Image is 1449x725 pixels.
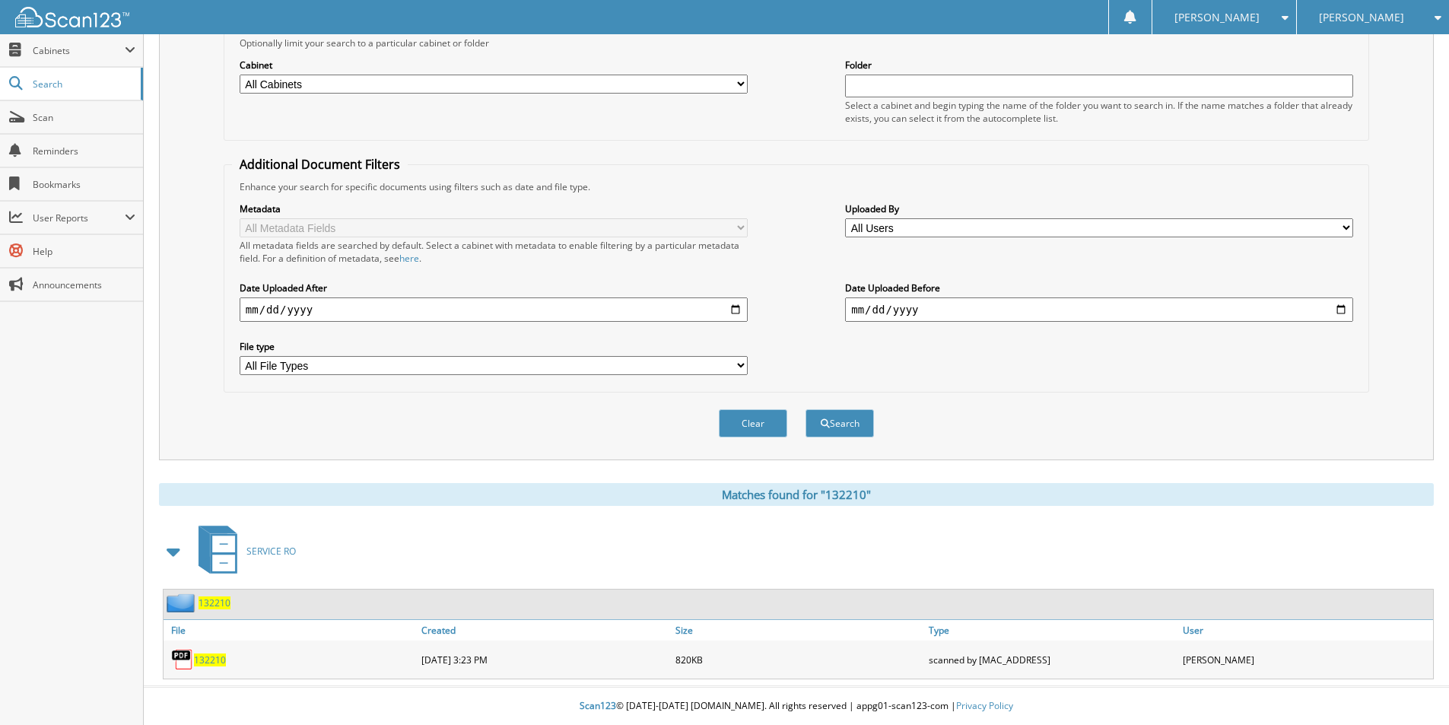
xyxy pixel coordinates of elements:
span: User Reports [33,211,125,224]
label: Metadata [240,202,748,215]
a: Created [418,620,672,641]
span: Scan [33,111,135,124]
a: 132210 [194,653,226,666]
label: Date Uploaded After [240,281,748,294]
a: Privacy Policy [956,699,1013,712]
div: Select a cabinet and begin typing the name of the folder you want to search in. If the name match... [845,99,1353,125]
div: 820KB [672,644,926,675]
div: All metadata fields are searched by default. Select a cabinet with metadata to enable filtering b... [240,239,748,265]
span: Help [33,245,135,258]
button: Clear [719,409,787,437]
a: 132210 [199,596,230,609]
img: folder2.png [167,593,199,612]
div: [DATE] 3:23 PM [418,644,672,675]
a: File [164,620,418,641]
a: User [1179,620,1433,641]
a: SERVICE RO [189,521,296,581]
label: Uploaded By [845,202,1353,215]
span: Cabinets [33,44,125,57]
img: PDF.png [171,648,194,671]
div: Optionally limit your search to a particular cabinet or folder [232,37,1361,49]
label: Folder [845,59,1353,72]
iframe: Chat Widget [1373,652,1449,725]
span: [PERSON_NAME] [1319,13,1404,22]
input: end [845,297,1353,322]
a: Size [672,620,926,641]
input: start [240,297,748,322]
label: Date Uploaded Before [845,281,1353,294]
span: Bookmarks [33,178,135,191]
div: scanned by [MAC_ADDRESS] [925,644,1179,675]
span: SERVICE RO [246,545,296,558]
div: Enhance your search for specific documents using filters such as date and file type. [232,180,1361,193]
div: © [DATE]-[DATE] [DOMAIN_NAME]. All rights reserved | appg01-scan123-com | [144,688,1449,725]
div: Matches found for "132210" [159,483,1434,506]
span: Reminders [33,145,135,157]
a: here [399,252,419,265]
span: Search [33,78,133,91]
label: Cabinet [240,59,748,72]
span: Scan123 [580,699,616,712]
img: scan123-logo-white.svg [15,7,129,27]
button: Search [806,409,874,437]
span: Announcements [33,278,135,291]
span: [PERSON_NAME] [1174,13,1260,22]
legend: Additional Document Filters [232,156,408,173]
label: File type [240,340,748,353]
a: Type [925,620,1179,641]
div: [PERSON_NAME] [1179,644,1433,675]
